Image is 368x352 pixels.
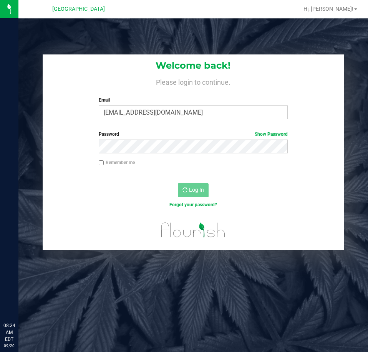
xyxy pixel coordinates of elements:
a: Show Password [255,132,288,137]
label: Email [99,97,288,104]
p: 09/20 [3,343,15,349]
span: Hi, [PERSON_NAME]! [303,6,353,12]
span: Password [99,132,119,137]
h4: Please login to continue. [43,77,343,86]
h1: Welcome back! [43,61,343,71]
span: [GEOGRAPHIC_DATA] [52,6,105,12]
button: Log In [178,183,209,197]
img: flourish_logo.svg [156,216,231,244]
span: Log In [189,187,204,193]
input: Remember me [99,160,104,166]
label: Remember me [99,159,135,166]
a: Forgot your password? [169,202,217,207]
p: 08:34 AM EDT [3,322,15,343]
